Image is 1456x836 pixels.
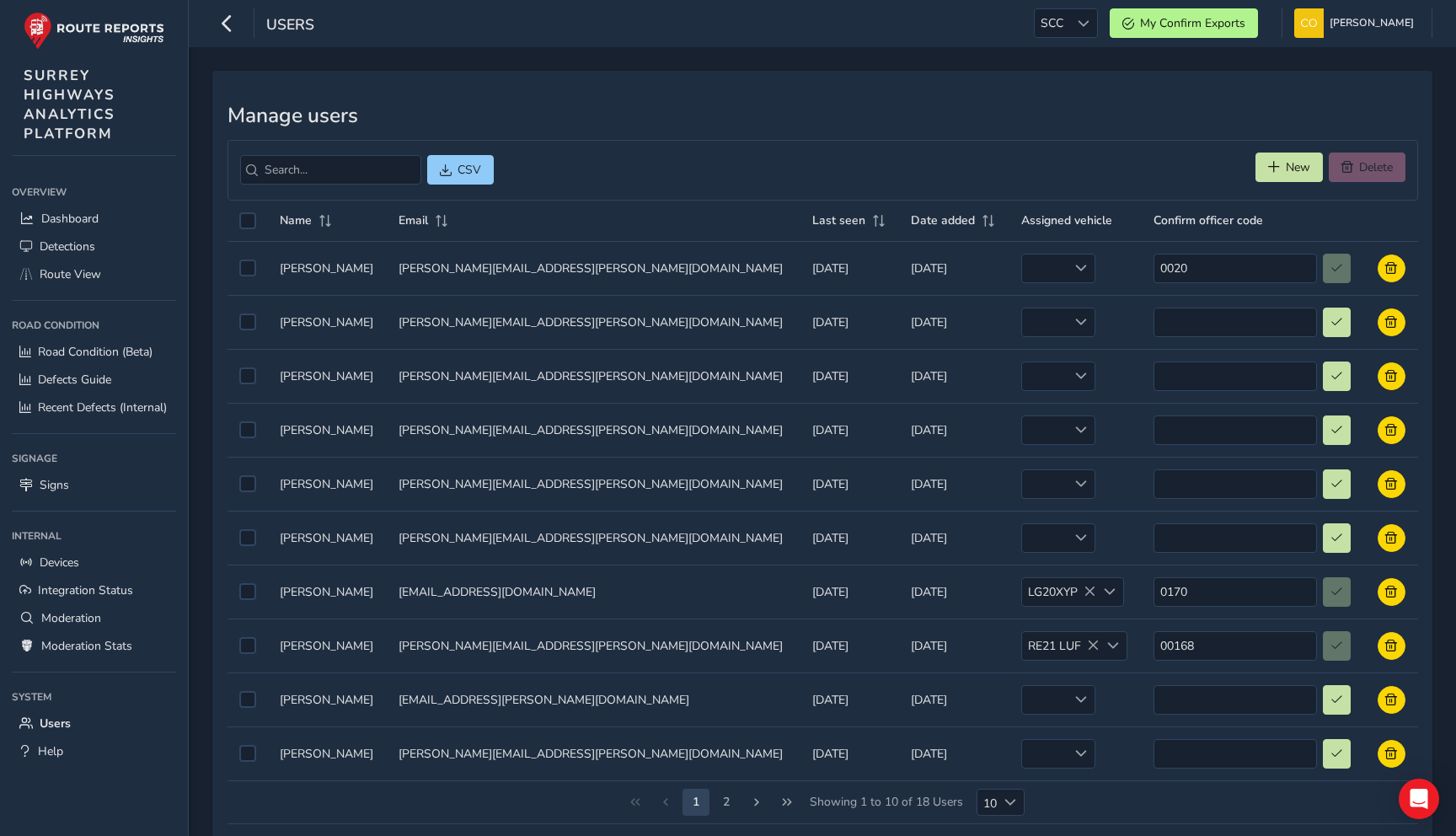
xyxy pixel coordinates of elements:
[239,421,256,438] div: Select auth0|642442432e4db376fdfa27e4
[240,155,421,185] input: Search...
[1294,8,1324,38] img: diamond-layout
[387,619,800,673] td: [PERSON_NAME][EMAIL_ADDRESS][PERSON_NAME][DOMAIN_NAME]
[12,446,176,471] div: Signage
[1021,212,1112,228] span: Assigned vehicle
[12,338,176,366] a: Road Condition (Beta)
[38,372,111,388] span: Defects Guide
[12,549,176,576] a: Devices
[239,745,256,762] div: Select auth0|677ea0dea0a6a2eeac278f6c
[40,477,69,493] span: Signs
[1022,632,1099,660] span: RE21 LUF
[1154,212,1263,228] span: Confirm officer code
[399,212,428,228] span: Email
[268,403,387,457] td: [PERSON_NAME]
[800,295,900,349] td: [DATE]
[800,403,900,457] td: [DATE]
[387,565,800,619] td: [EMAIL_ADDRESS][DOMAIN_NAME]
[38,743,63,759] span: Help
[12,523,176,549] div: Internal
[812,212,865,228] span: Last seen
[997,790,1025,815] div: Choose
[239,475,256,492] div: Select auth0|66f420b1d5002384341d6a4e
[266,14,314,38] span: Users
[1035,9,1069,37] span: SCC
[387,295,800,349] td: [PERSON_NAME][EMAIL_ADDRESS][PERSON_NAME][DOMAIN_NAME]
[268,726,387,780] td: [PERSON_NAME]
[38,582,133,598] span: Integration Status
[800,241,900,295] td: [DATE]
[239,637,256,654] div: Select auth0|6878f4647bec60117a1f8d7c
[268,511,387,565] td: [PERSON_NAME]
[387,403,800,457] td: [PERSON_NAME][EMAIL_ADDRESS][PERSON_NAME][DOMAIN_NAME]
[387,673,800,726] td: [EMAIL_ADDRESS][PERSON_NAME][DOMAIN_NAME]
[12,604,176,632] a: Moderation
[1255,153,1323,182] button: New
[268,295,387,349] td: [PERSON_NAME]
[899,726,1009,780] td: [DATE]
[387,511,800,565] td: [PERSON_NAME][EMAIL_ADDRESS][PERSON_NAME][DOMAIN_NAME]
[12,737,176,765] a: Help
[743,789,770,816] button: Next Page
[977,790,997,815] span: 10
[800,673,900,726] td: [DATE]
[800,726,900,780] td: [DATE]
[268,619,387,673] td: [PERSON_NAME]
[800,511,900,565] td: [DATE]
[1022,578,1095,606] span: LG20XYP
[40,555,79,571] span: Devices
[24,66,115,143] span: SURREY HIGHWAYS ANALYTICS PLATFORM
[40,266,101,282] span: Route View
[12,233,176,260] a: Detections
[280,212,312,228] span: Name
[1286,159,1310,175] span: New
[1140,15,1245,31] span: My Confirm Exports
[268,349,387,403] td: [PERSON_NAME]
[427,155,494,185] button: CSV
[239,367,256,384] div: Select auth0|5ff2f06fd85a2c006e5b13ce
[1399,779,1439,819] div: Open Intercom Messenger
[268,565,387,619] td: [PERSON_NAME]
[387,349,800,403] td: [PERSON_NAME][EMAIL_ADDRESS][PERSON_NAME][DOMAIN_NAME]
[40,715,71,731] span: Users
[804,789,969,816] span: Showing 1 to 10 of 18 Users
[911,212,975,228] span: Date added
[268,673,387,726] td: [PERSON_NAME]
[899,403,1009,457] td: [DATE]
[239,691,256,708] div: Select auth0|677ea0c99198b9f7bdb643c5
[800,565,900,619] td: [DATE]
[41,211,99,227] span: Dashboard
[12,260,176,288] a: Route View
[12,366,176,394] a: Defects Guide
[899,619,1009,673] td: [DATE]
[12,576,176,604] a: Integration Status
[899,511,1009,565] td: [DATE]
[1110,8,1258,38] button: My Confirm Exports
[12,394,176,421] a: Recent Defects (Internal)
[800,349,900,403] td: [DATE]
[773,789,800,816] button: Last Page
[387,241,800,295] td: [PERSON_NAME][EMAIL_ADDRESS][PERSON_NAME][DOMAIN_NAME]
[227,104,1418,128] h3: Manage users
[239,313,256,330] div: Select auth0|5ff2f0261c2467006acf1de8
[1294,8,1420,38] button: [PERSON_NAME]
[899,349,1009,403] td: [DATE]
[899,457,1009,511] td: [DATE]
[41,610,101,626] span: Moderation
[12,710,176,737] a: Users
[239,529,256,546] div: Select auth0|656de4500593f689faa2e4f7
[387,726,800,780] td: [PERSON_NAME][EMAIL_ADDRESS][PERSON_NAME][DOMAIN_NAME]
[268,457,387,511] td: [PERSON_NAME]
[41,638,132,654] span: Moderation Stats
[1330,8,1414,38] span: [PERSON_NAME]
[239,260,256,276] div: Select auth0|5ff2f0cdff8db70068805ae4
[12,471,176,499] a: Signs
[387,457,800,511] td: [PERSON_NAME][EMAIL_ADDRESS][PERSON_NAME][DOMAIN_NAME]
[24,12,164,50] img: rr logo
[899,295,1009,349] td: [DATE]
[682,789,709,816] button: Page 2
[12,632,176,660] a: Moderation Stats
[899,565,1009,619] td: [DATE]
[38,399,167,415] span: Recent Defects (Internal)
[12,205,176,233] a: Dashboard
